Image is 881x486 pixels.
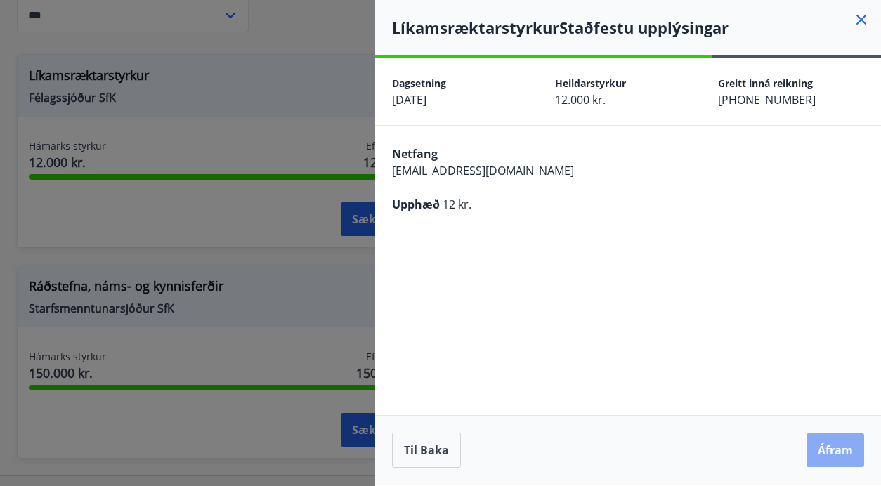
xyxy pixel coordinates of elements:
span: [DATE] [392,92,426,107]
button: Til baka [392,433,461,468]
span: 12.000 kr. [555,92,606,107]
span: 12 kr. [443,197,471,212]
button: Áfram [807,433,864,467]
span: Netfang [392,146,438,162]
span: [PHONE_NUMBER] [718,92,816,107]
span: Upphæð [392,197,440,212]
span: Greitt inná reikning [718,77,813,90]
span: Dagsetning [392,77,446,90]
h4: Líkamsræktarstyrkur Staðfestu upplýsingar [392,17,881,38]
span: [EMAIL_ADDRESS][DOMAIN_NAME] [392,163,574,178]
span: Heildarstyrkur [555,77,626,90]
